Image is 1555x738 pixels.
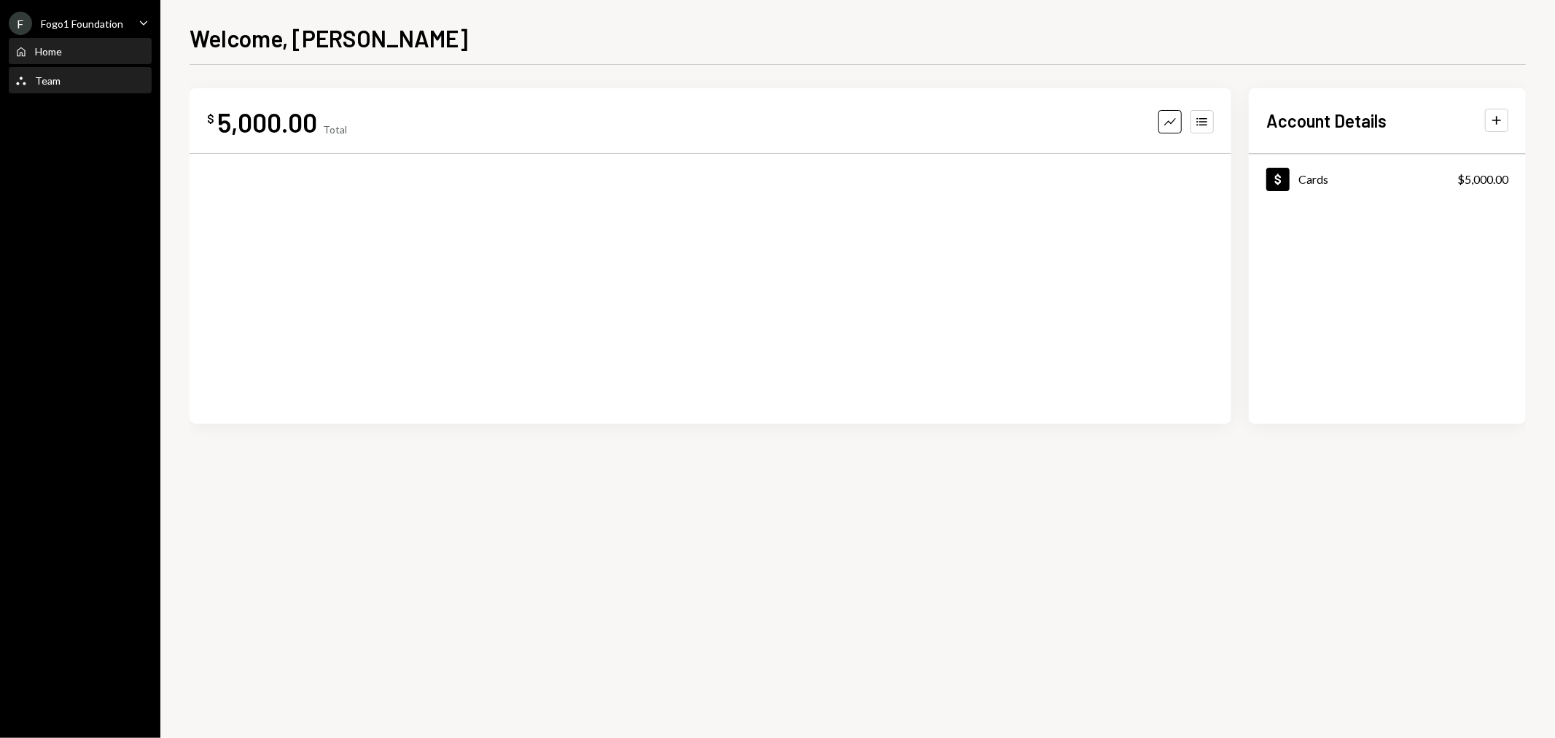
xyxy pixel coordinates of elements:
[1249,155,1526,203] a: Cards$5,000.00
[1266,109,1387,133] h2: Account Details
[1457,171,1508,188] div: $5,000.00
[9,67,152,93] a: Team
[190,23,468,53] h1: Welcome, [PERSON_NAME]
[217,106,317,139] div: 5,000.00
[41,18,123,30] div: Fogo1 Foundation
[35,74,61,87] div: Team
[9,38,152,64] a: Home
[207,112,214,126] div: $
[323,123,347,136] div: Total
[35,45,62,58] div: Home
[9,12,32,35] div: F
[1298,172,1328,186] div: Cards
